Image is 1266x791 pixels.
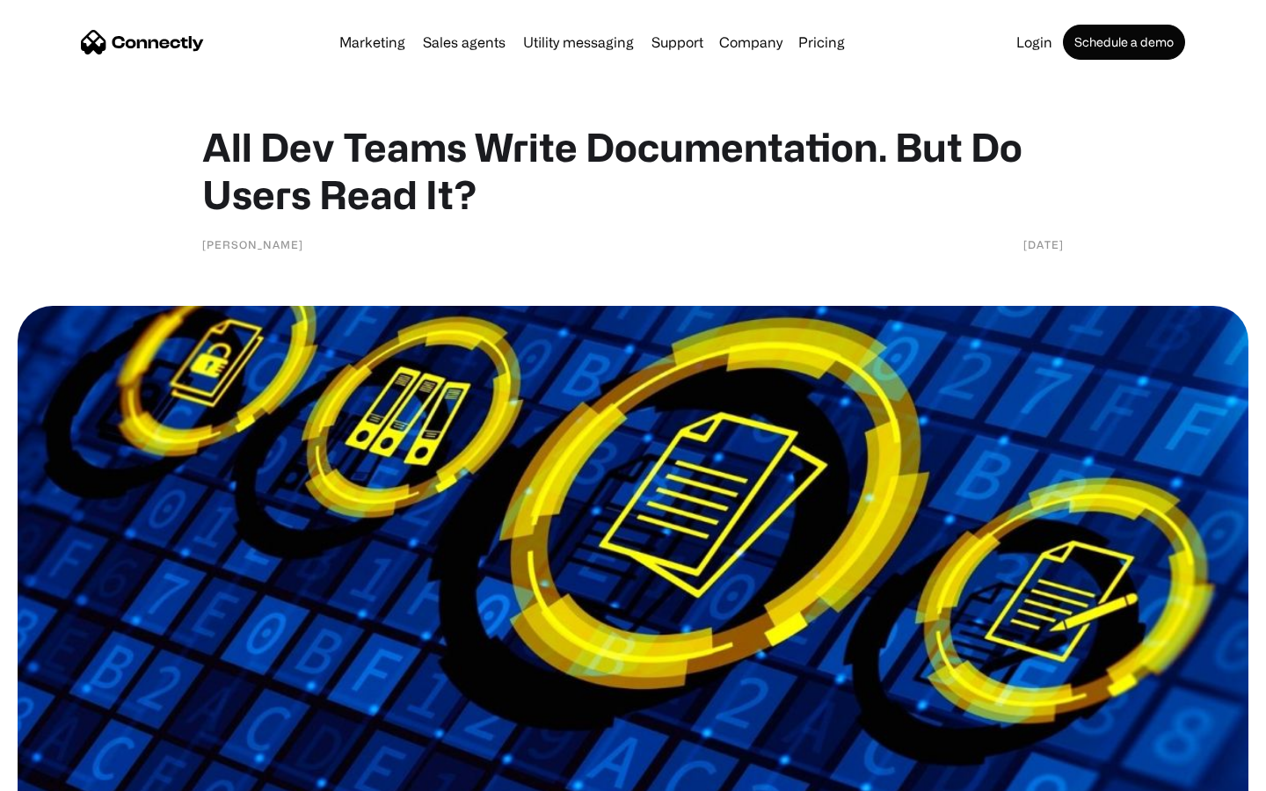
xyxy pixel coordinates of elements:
[416,35,513,49] a: Sales agents
[791,35,852,49] a: Pricing
[1063,25,1185,60] a: Schedule a demo
[644,35,710,49] a: Support
[516,35,641,49] a: Utility messaging
[202,236,303,253] div: [PERSON_NAME]
[719,30,782,54] div: Company
[202,123,1064,218] h1: All Dev Teams Write Documentation. But Do Users Read It?
[1009,35,1059,49] a: Login
[18,760,105,785] aside: Language selected: English
[1023,236,1064,253] div: [DATE]
[35,760,105,785] ul: Language list
[332,35,412,49] a: Marketing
